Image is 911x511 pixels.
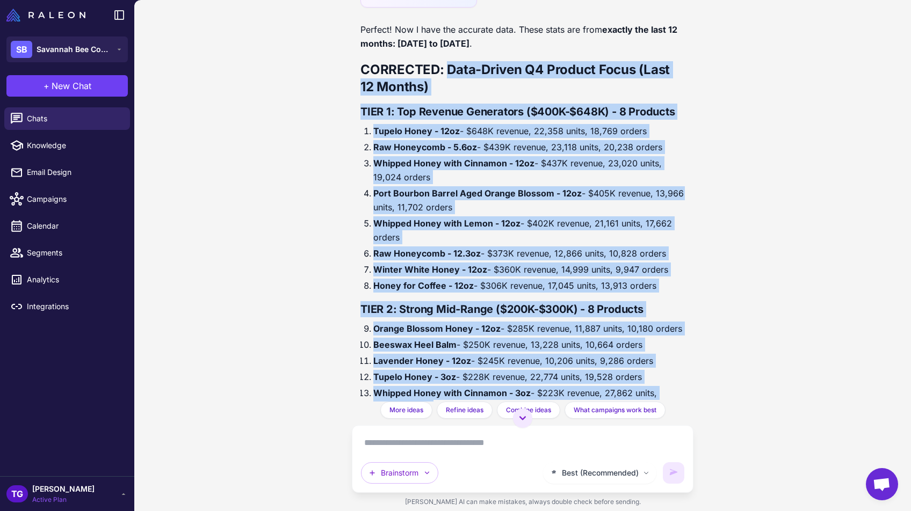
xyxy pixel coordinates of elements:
[27,301,121,312] span: Integrations
[437,401,493,419] button: Refine ideas
[373,126,460,136] strong: Tupelo Honey - 12oz
[373,156,685,184] li: - $437K revenue, 23,020 units, 19,024 orders
[11,41,32,58] div: SB
[373,280,474,291] strong: Honey for Coffee - 12oz
[27,193,121,205] span: Campaigns
[380,401,432,419] button: More ideas
[373,386,685,414] li: - $223K revenue, 27,862 units, 24,437 orders
[373,322,685,335] li: - $285K revenue, 11,887 units, 10,180 orders
[506,405,551,415] span: Combine ideas
[27,140,121,151] span: Knowledge
[27,247,121,259] span: Segments
[27,274,121,286] span: Analytics
[4,215,130,237] a: Calendar
[4,188,130,210] a: Campaigns
[27,220,121,232] span: Calendar
[37,43,112,55] span: Savannah Bee Company
[52,79,91,92] span: New Chat
[562,467,639,479] span: Best (Recommended)
[373,388,531,398] strong: Whipped Honey with Cinnamon - 3oz
[373,338,685,352] li: - $250K revenue, 13,228 units, 10,664 orders
[373,354,685,368] li: - $245K revenue, 10,206 units, 9,286 orders
[44,79,49,92] span: +
[373,323,501,334] strong: Orange Blossom Honey - 12oz
[446,405,483,415] span: Refine ideas
[373,246,685,260] li: - $373K revenue, 12,866 units, 10,828 orders
[6,75,128,97] button: +New Chat
[352,493,693,511] div: [PERSON_NAME] AI can make mistakes, always double check before sending.
[373,355,471,366] strong: Lavender Honey - 12oz
[497,401,560,419] button: Combine ideas
[373,371,456,382] strong: Tupelo Honey - 3oz
[360,62,670,94] strong: CORRECTED: Data-Driven Q4 Product Focus (Last 12 Months)
[6,9,85,21] img: Raleon Logo
[373,279,685,293] li: - $306K revenue, 17,045 units, 13,913 orders
[32,483,95,495] span: [PERSON_NAME]
[373,188,582,199] strong: Port Bourbon Barrel Aged Orange Blossom - 12oz
[373,339,457,350] strong: Beeswax Heel Balm
[373,142,477,152] strong: Raw Honeycomb - 5.6oz
[373,186,685,214] li: - $405K revenue, 13,966 units, 11,702 orders
[4,161,130,184] a: Email Design
[4,107,130,130] a: Chats
[389,405,423,415] span: More ideas
[360,105,675,118] strong: TIER 1: Top Revenue Generators ($400K-$648K) - 8 Products
[4,242,130,264] a: Segments
[373,262,685,276] li: - $360K revenue, 14,999 units, 9,947 orders
[4,134,130,157] a: Knowledge
[373,248,481,259] strong: Raw Honeycomb - 12.3oz
[373,264,487,275] strong: Winter White Honey - 12oz
[373,370,685,384] li: - $228K revenue, 22,774 units, 19,528 orders
[361,462,438,484] button: Brainstorm
[360,24,677,49] strong: exactly the last 12 months: [DATE] to [DATE]
[360,23,685,50] p: Perfect! Now I have the accurate data. These stats are from .
[32,495,95,505] span: Active Plan
[6,485,28,502] div: TG
[6,36,128,62] button: SBSavannah Bee Company
[373,140,685,154] li: - $439K revenue, 23,118 units, 20,238 orders
[4,295,130,318] a: Integrations
[27,113,121,125] span: Chats
[373,216,685,244] li: - $402K revenue, 21,161 units, 17,662 orders
[4,268,130,291] a: Analytics
[543,462,656,484] button: Best (Recommended)
[373,218,520,229] strong: Whipped Honey with Lemon - 12oz
[574,405,656,415] span: What campaigns work best
[360,303,644,316] strong: TIER 2: Strong Mid-Range ($200K-$300K) - 8 Products
[866,468,898,500] div: Open chat
[27,166,121,178] span: Email Design
[565,401,666,419] button: What campaigns work best
[373,124,685,138] li: - $648K revenue, 22,358 units, 18,769 orders
[6,9,90,21] a: Raleon Logo
[373,158,534,169] strong: Whipped Honey with Cinnamon - 12oz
